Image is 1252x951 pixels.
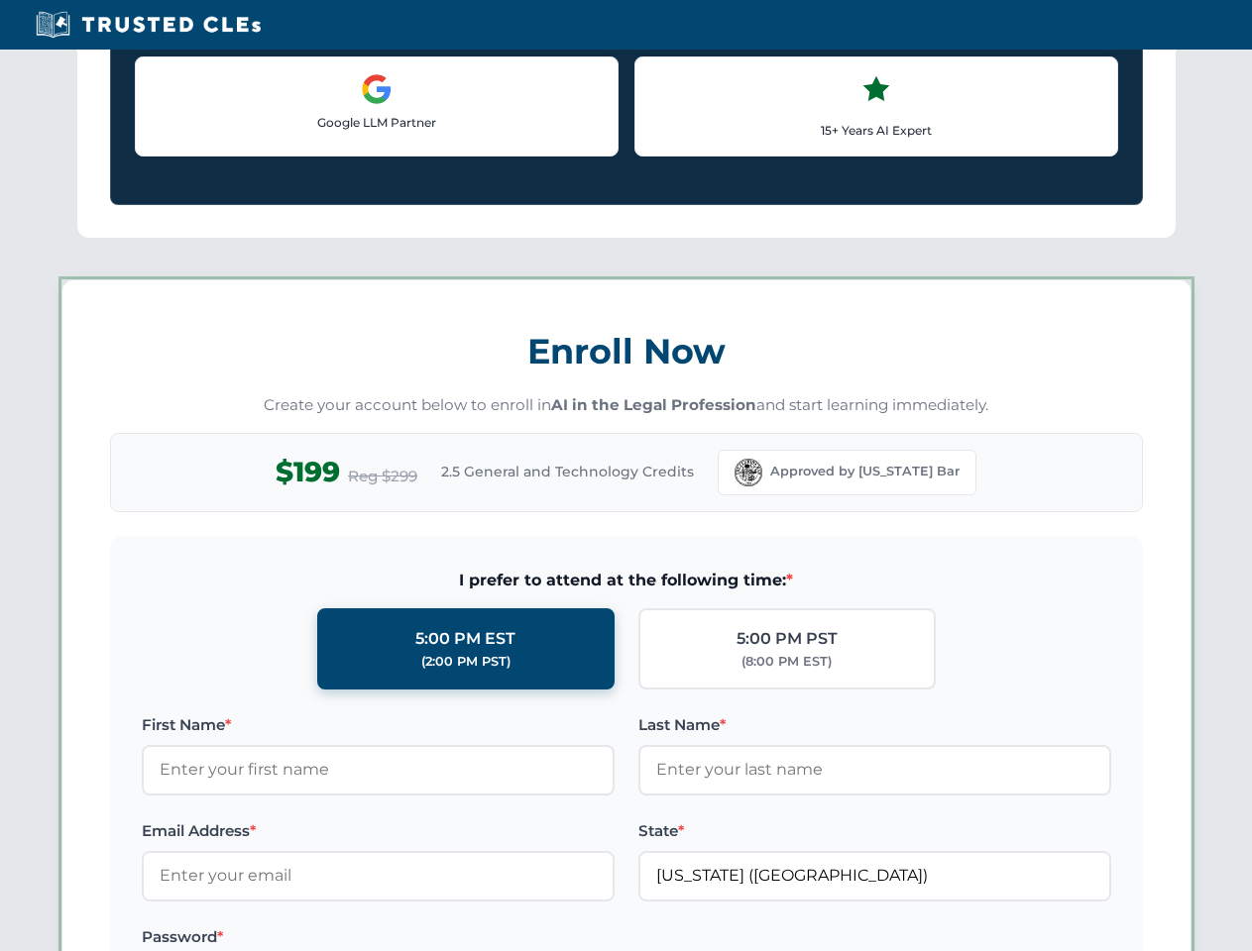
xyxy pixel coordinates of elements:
span: I prefer to attend at the following time: [142,568,1111,593]
p: Create your account below to enroll in and start learning immediately. [110,394,1143,417]
label: Email Address [142,819,615,843]
div: (2:00 PM PST) [421,652,511,672]
label: Password [142,925,615,949]
div: (8:00 PM EST) [741,652,832,672]
h3: Enroll Now [110,320,1143,382]
p: Google LLM Partner [152,113,602,132]
img: Google [361,73,393,105]
input: Enter your first name [142,745,615,794]
span: Approved by [US_STATE] Bar [770,462,960,481]
input: Florida (FL) [638,851,1111,900]
span: $199 [276,450,340,494]
strong: AI in the Legal Profession [551,395,756,414]
p: 15+ Years AI Expert [651,121,1101,140]
label: First Name [142,713,615,737]
span: 2.5 General and Technology Credits [441,461,694,482]
label: State [638,819,1111,843]
img: Florida Bar [735,459,762,486]
input: Enter your last name [638,745,1111,794]
input: Enter your email [142,851,615,900]
div: 5:00 PM EST [415,626,515,652]
label: Last Name [638,713,1111,737]
div: 5:00 PM PST [737,626,838,652]
span: Reg $299 [348,465,417,488]
img: Trusted CLEs [30,10,267,40]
